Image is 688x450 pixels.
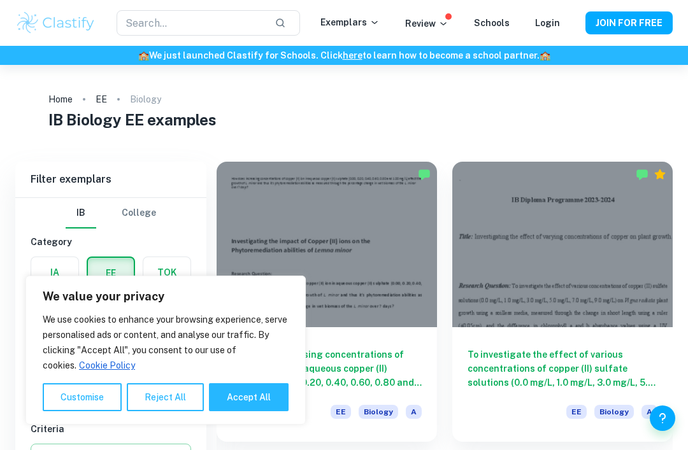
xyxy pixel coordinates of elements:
a: EE [96,90,107,108]
button: Help and Feedback [650,405,675,431]
h6: To investigate the effect of various concentrations of copper (II) sulfate solutions (0.0 mg/L, 1... [468,348,657,390]
h6: Criteria [31,422,191,436]
a: Schools [474,18,510,28]
span: Biology [594,405,634,419]
button: College [122,198,156,229]
div: Filter type choice [66,198,156,229]
input: Search... [117,10,264,36]
span: A [641,405,657,419]
span: Biology [359,405,398,419]
a: Cookie Policy [78,360,136,371]
button: EE [88,258,134,288]
p: Exemplars [320,15,380,29]
button: JOIN FOR FREE [585,11,673,34]
button: Accept All [209,383,289,411]
span: EE [331,405,351,419]
a: Home [48,90,73,108]
div: We value your privacy [25,276,306,425]
img: Clastify logo [15,10,96,36]
span: 🏫 [540,50,550,60]
span: A [406,405,422,419]
span: EE [566,405,587,419]
h6: Category [31,235,191,249]
h6: How does increasing concentrations of copper (II) ion in aqueous copper (II) sulphate (0.00, 0.20... [232,348,422,390]
button: Customise [43,383,122,411]
a: here [343,50,362,60]
p: We value your privacy [43,289,289,304]
a: Login [535,18,560,28]
h6: We just launched Clastify for Schools. Click to learn how to become a school partner. [3,48,685,62]
button: IB [66,198,96,229]
img: Marked [418,168,431,181]
a: How does increasing concentrations of copper (II) ion in aqueous copper (II) sulphate (0.00, 0.20... [217,162,437,442]
a: To investigate the effect of various concentrations of copper (II) sulfate solutions (0.0 mg/L, 1... [452,162,673,442]
button: Reject All [127,383,204,411]
span: 🏫 [138,50,149,60]
p: Biology [130,92,161,106]
img: Marked [636,168,649,181]
p: We use cookies to enhance your browsing experience, serve personalised ads or content, and analys... [43,312,289,373]
p: Review [405,17,448,31]
h6: Filter exemplars [15,162,206,197]
div: Premium [654,168,666,181]
button: TOK [143,257,190,288]
button: IA [31,257,78,288]
h1: IB Biology EE examples [48,108,640,131]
